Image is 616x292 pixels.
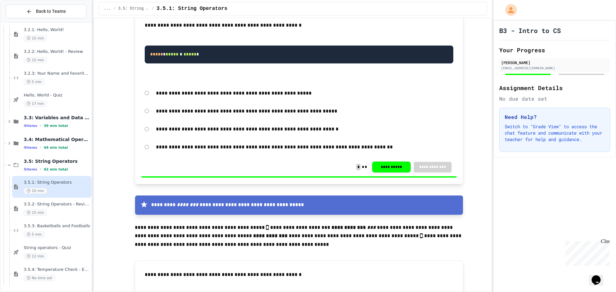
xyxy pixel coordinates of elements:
[40,167,41,172] span: •
[505,123,605,143] p: Switch to "Grade View" to access the chat feature and communicate with your teacher for help and ...
[24,115,90,121] span: 3.3: Variables and Data Types
[24,158,90,164] span: 3.5: String Operators
[157,5,227,13] span: 3.5.1: String Operators
[24,245,90,251] span: String operators - Quiz
[24,137,90,142] span: 3.4: Mathematical Operators
[24,267,90,272] span: 3.5.4: Temperature Check - Exit Ticket
[44,146,68,150] span: 44 min total
[152,6,154,11] span: /
[563,238,610,266] iframe: chat widget
[24,57,47,63] span: 15 min
[24,253,47,259] span: 12 min
[501,60,608,65] div: [PERSON_NAME]
[499,83,610,92] h2: Assignment Details
[24,35,47,41] span: 15 min
[40,123,41,128] span: •
[24,93,90,98] span: Hello, World - Quiz
[24,275,55,281] span: No time set
[24,49,90,54] span: 3.2.2: Hello, World! - Review
[118,6,149,11] span: 3.5: String Operators
[104,6,111,11] span: ...
[589,266,610,286] iframe: chat widget
[24,79,45,85] span: 5 min
[24,180,90,185] span: 3.5.1: String Operators
[40,145,41,150] span: •
[44,124,68,128] span: 39 min total
[501,66,608,71] div: [EMAIL_ADDRESS][DOMAIN_NAME]
[499,46,610,54] h2: Your Progress
[499,26,561,35] h1: B3 - Intro to CS
[24,188,47,194] span: 10 min
[24,202,90,207] span: 3.5.2: String Operators - Review
[24,210,47,216] span: 15 min
[24,167,37,171] span: 5 items
[24,223,90,229] span: 3.5.3: Basketballs and Footballs
[24,231,45,238] span: 5 min
[24,124,37,128] span: 4 items
[499,95,610,103] div: No due date set
[36,8,66,15] span: Back to Teams
[24,27,90,33] span: 3.2.1: Hello, World!
[499,3,518,17] div: My Account
[113,6,116,11] span: /
[505,113,605,121] h3: Need Help?
[24,101,47,107] span: 17 min
[44,167,68,171] span: 42 min total
[3,3,44,41] div: Chat with us now!Close
[24,146,37,150] span: 4 items
[24,71,90,76] span: 3.2.3: Your Name and Favorite Movie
